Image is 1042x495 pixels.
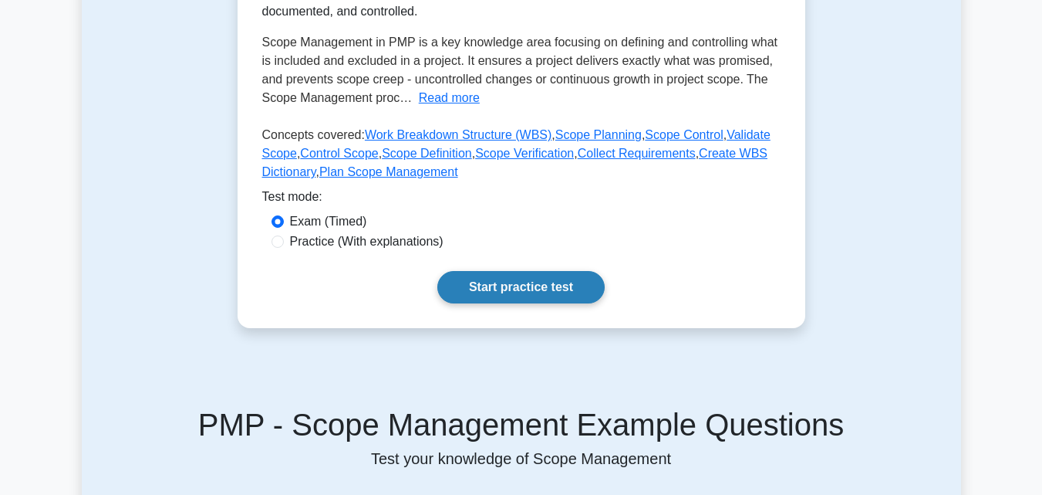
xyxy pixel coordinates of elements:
label: Practice (With explanations) [290,232,443,251]
a: Scope Verification [475,147,574,160]
a: Scope Definition [382,147,472,160]
a: Work Breakdown Structure (WBS) [365,128,551,141]
div: Test mode: [262,188,781,212]
a: Collect Requirements [578,147,696,160]
a: Control Scope [300,147,378,160]
h5: PMP - Scope Management Example Questions [100,406,943,443]
p: Concepts covered: , , , , , , , , , [262,126,781,188]
span: Scope Management in PMP is a key knowledge area focusing on defining and controlling what is incl... [262,36,778,104]
label: Exam (Timed) [290,212,367,231]
a: Plan Scope Management [319,165,458,178]
a: Scope Planning [555,128,642,141]
a: Scope Control [645,128,723,141]
p: Test your knowledge of Scope Management [100,449,943,468]
a: Start practice test [437,271,605,303]
button: Read more [419,89,480,107]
